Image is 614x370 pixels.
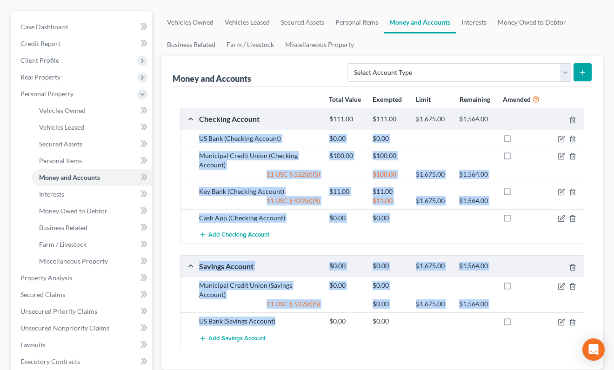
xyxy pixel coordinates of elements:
[39,257,108,265] span: Miscellaneous Property
[194,261,325,271] div: Savings Account
[384,11,456,33] a: Money and Accounts
[280,33,360,56] a: Miscellaneous Property
[199,226,269,244] button: Add Checking Account
[221,33,280,56] a: Farm / Livestock
[368,115,411,124] div: $111.00
[454,196,498,205] div: $1,564.00
[13,337,152,353] a: Lawsuits
[368,196,411,205] div: $11.00
[20,90,73,98] span: Personal Property
[13,303,152,320] a: Unsecured Priority Claims
[20,291,65,298] span: Secured Claims
[416,95,431,103] strong: Limit
[39,106,86,114] span: Vehicles Owned
[39,190,64,198] span: Interests
[13,19,152,35] a: Case Dashboard
[194,114,325,124] div: Checking Account
[161,11,219,33] a: Vehicles Owned
[13,286,152,303] a: Secured Claims
[582,338,605,361] div: Open Intercom Messenger
[454,170,498,179] div: $1,564.00
[325,151,368,160] div: $100.00
[20,56,59,64] span: Client Profile
[32,152,152,169] a: Personal Items
[194,196,325,205] div: 11 USC § 522(d)(5)
[13,270,152,286] a: Property Analysis
[194,170,325,179] div: 11 USC § 522(d)(5)
[325,262,368,271] div: $0.00
[368,213,411,223] div: $0.00
[32,236,152,253] a: Farm / Livestock
[39,240,87,248] span: Farm / Livestock
[20,23,68,31] span: Case Dashboard
[39,157,82,165] span: Personal Items
[20,73,60,81] span: Real Property
[20,357,80,365] span: Executory Contracts
[32,119,152,136] a: Vehicles Leased
[411,262,454,271] div: $1,675.00
[368,299,411,309] div: $0.00
[32,136,152,152] a: Secured Assets
[411,299,454,309] div: $1,675.00
[20,274,72,282] span: Property Analysis
[13,353,152,370] a: Executory Contracts
[503,95,531,103] strong: Amended
[32,186,152,203] a: Interests
[454,115,498,124] div: $1,564.00
[325,213,368,223] div: $0.00
[194,134,325,143] div: US Bank (Checking Account)
[13,320,152,337] a: Unsecured Nonpriority Claims
[460,95,490,103] strong: Remaining
[161,33,221,56] a: Business Related
[39,140,82,148] span: Secured Assets
[411,115,454,124] div: $1,675.00
[194,281,325,299] div: Municipal Credit Union (Savings Account)
[173,73,251,84] div: Money and Accounts
[20,324,109,332] span: Unsecured Nonpriority Claims
[208,231,269,239] span: Add Checking Account
[329,95,361,103] strong: Total Value
[20,341,46,349] span: Lawsuits
[199,330,266,347] button: Add Savings Account
[492,11,572,33] a: Money Owed to Debtor
[368,170,411,179] div: $100.00
[39,207,107,215] span: Money Owed to Debtor
[368,317,411,326] div: $0.00
[20,307,97,315] span: Unsecured Priority Claims
[373,95,402,103] strong: Exempted
[368,281,411,290] div: $0.00
[325,115,368,124] div: $111.00
[32,253,152,270] a: Miscellaneous Property
[330,11,384,33] a: Personal Items
[194,317,325,326] div: US Bank (Savings Account)
[368,134,411,143] div: $0.00
[368,187,411,196] div: $11.00
[32,219,152,236] a: Business Related
[39,173,100,181] span: Money and Accounts
[13,35,152,52] a: Credit Report
[219,11,275,33] a: Vehicles Leased
[39,123,84,131] span: Vehicles Leased
[368,151,411,160] div: $100.00
[208,335,266,342] span: Add Savings Account
[325,187,368,196] div: $11.00
[456,11,492,33] a: Interests
[454,262,498,271] div: $1,564.00
[454,299,498,309] div: $1,564.00
[275,11,330,33] a: Secured Assets
[325,281,368,290] div: $0.00
[32,203,152,219] a: Money Owed to Debtor
[32,169,152,186] a: Money and Accounts
[368,262,411,271] div: $0.00
[411,170,454,179] div: $1,675.00
[39,224,87,231] span: Business Related
[194,299,325,309] div: 11 USC § 522(d)(5)
[194,213,325,223] div: Cash App (Checking Account)
[325,317,368,326] div: $0.00
[194,151,325,170] div: Municipal Credit Union (Checking Account)
[411,196,454,205] div: $1,675.00
[20,40,60,47] span: Credit Report
[32,102,152,119] a: Vehicles Owned
[325,134,368,143] div: $0.00
[194,187,325,196] div: Key Bank (Checking Account)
